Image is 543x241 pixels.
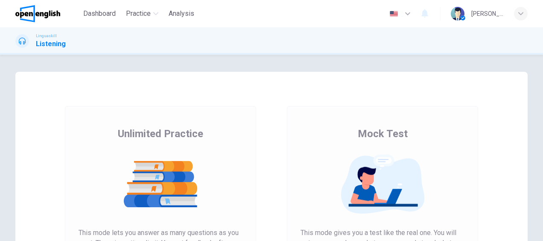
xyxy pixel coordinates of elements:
[388,11,399,17] img: en
[123,6,162,21] button: Practice
[83,9,116,19] span: Dashboard
[471,9,504,19] div: [PERSON_NAME]
[126,9,151,19] span: Practice
[15,5,60,22] img: OpenEnglish logo
[36,33,57,39] span: Linguaskill
[165,6,198,21] button: Analysis
[358,127,408,141] span: Mock Test
[80,6,119,21] button: Dashboard
[15,5,80,22] a: OpenEnglish logo
[36,39,66,49] h1: Listening
[451,7,464,21] img: Profile picture
[169,9,194,19] span: Analysis
[118,127,203,141] span: Unlimited Practice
